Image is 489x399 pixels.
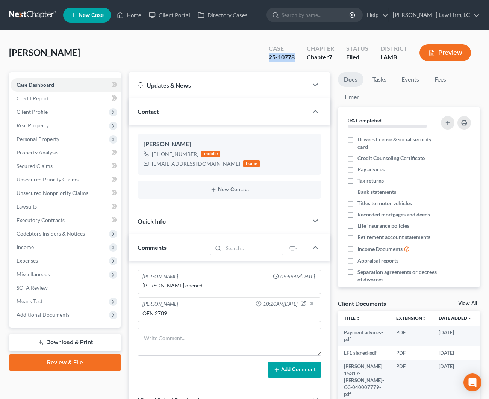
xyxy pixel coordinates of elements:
[17,190,88,196] span: Unsecured Nonpriority Claims
[348,117,382,124] strong: 0% Completed
[468,316,472,321] i: expand_more
[357,257,398,264] span: Appraisal reports
[144,140,315,149] div: [PERSON_NAME]
[17,122,49,128] span: Real Property
[390,346,433,360] td: PDF
[11,78,121,92] a: Case Dashboard
[17,271,50,277] span: Miscellaneous
[142,301,178,308] div: [PERSON_NAME]
[11,159,121,173] a: Secured Claims
[396,315,427,321] a: Extensionunfold_more
[428,72,452,87] a: Fees
[357,166,385,173] span: Pay advices
[243,160,260,167] div: home
[11,173,121,186] a: Unsecured Priority Claims
[395,72,425,87] a: Events
[17,136,59,142] span: Personal Property
[338,90,365,104] a: Timer
[357,136,438,151] span: Drivers license & social security card
[144,187,315,193] button: New Contact
[17,95,49,101] span: Credit Report
[152,150,198,158] div: [PHONE_NUMBER]
[389,8,480,22] a: [PERSON_NAME] Law Firm, LC
[11,200,121,213] a: Lawsuits
[11,92,121,105] a: Credit Report
[17,203,37,210] span: Lawsuits
[338,72,363,87] a: Docs
[366,72,392,87] a: Tasks
[338,326,390,346] td: Payment advices-pdf
[17,176,79,183] span: Unsecured Priority Claims
[307,53,334,62] div: Chapter
[269,44,295,53] div: Case
[346,53,368,62] div: Filed
[17,257,38,264] span: Expenses
[142,310,316,317] div: OFN 2789
[17,217,65,223] span: Executory Contracts
[11,186,121,200] a: Unsecured Nonpriority Claims
[357,154,425,162] span: Credit Counseling Certificate
[338,346,390,360] td: LF1 signed-pdf
[9,354,121,371] a: Review & File
[11,213,121,227] a: Executory Contracts
[338,299,386,307] div: Client Documents
[138,108,159,115] span: Contact
[17,163,53,169] span: Secured Claims
[357,199,412,207] span: Titles to motor vehicles
[282,8,350,22] input: Search by name...
[138,81,299,89] div: Updates & News
[357,245,403,253] span: Income Documents
[142,282,316,289] div: [PERSON_NAME] opened
[79,12,104,18] span: New Case
[142,273,178,280] div: [PERSON_NAME]
[11,146,121,159] a: Property Analysis
[433,346,478,360] td: [DATE]
[263,301,298,308] span: 10:20AM[DATE]
[194,8,251,22] a: Directory Cases
[17,298,42,304] span: Means Test
[113,8,145,22] a: Home
[138,218,166,225] span: Quick Info
[145,8,194,22] a: Client Portal
[463,373,481,391] div: Open Intercom Messenger
[17,109,48,115] span: Client Profile
[344,315,360,321] a: Titleunfold_more
[419,44,471,61] button: Preview
[380,44,407,53] div: District
[17,284,48,291] span: SOFA Review
[357,222,409,230] span: Life insurance policies
[380,53,407,62] div: LAMB
[152,160,240,168] div: [EMAIL_ADDRESS][DOMAIN_NAME]
[11,281,121,295] a: SOFA Review
[439,315,472,321] a: Date Added expand_more
[269,53,295,62] div: 25-10778
[329,53,332,60] span: 7
[357,233,430,241] span: Retirement account statements
[307,44,334,53] div: Chapter
[17,82,54,88] span: Case Dashboard
[9,334,121,351] a: Download & Print
[224,242,283,255] input: Search...
[17,311,70,318] span: Additional Documents
[17,230,85,237] span: Codebtors Insiders & Notices
[17,244,34,250] span: Income
[356,316,360,321] i: unfold_more
[458,301,477,306] a: View All
[390,326,433,346] td: PDF
[357,177,384,184] span: Tax returns
[433,326,478,346] td: [DATE]
[422,316,427,321] i: unfold_more
[357,211,430,218] span: Recorded mortgages and deeds
[346,44,368,53] div: Status
[9,47,80,58] span: [PERSON_NAME]
[357,268,438,283] span: Separation agreements or decrees of divorces
[268,362,321,378] button: Add Comment
[363,8,388,22] a: Help
[17,149,58,156] span: Property Analysis
[138,244,167,251] span: Comments
[357,188,396,196] span: Bank statements
[280,273,315,280] span: 09:58AM[DATE]
[201,151,220,157] div: mobile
